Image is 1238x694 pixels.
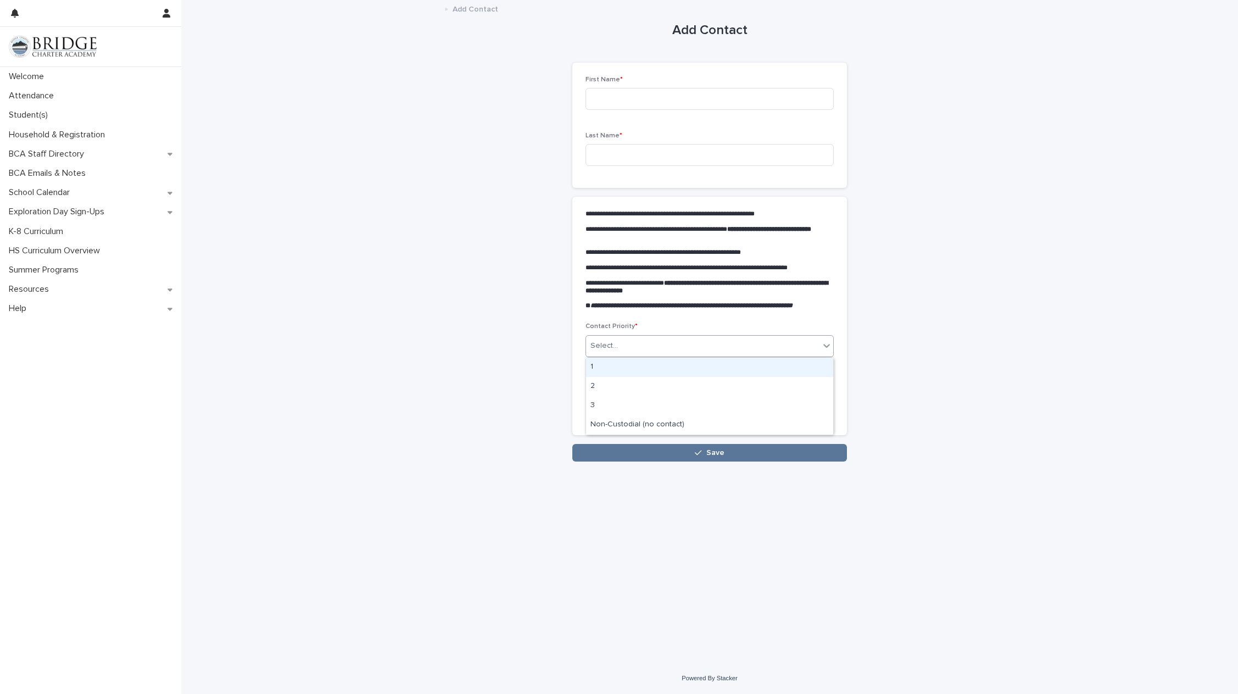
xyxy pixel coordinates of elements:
[4,91,63,101] p: Attendance
[4,207,113,217] p: Exploration Day Sign-Ups
[572,444,847,462] button: Save
[4,130,114,140] p: Household & Registration
[586,358,833,377] div: 1
[4,71,53,82] p: Welcome
[572,23,847,38] h1: Add Contact
[4,187,79,198] p: School Calendar
[4,265,87,275] p: Summer Programs
[4,168,94,179] p: BCA Emails & Notes
[585,76,623,83] span: First Name
[453,2,498,14] p: Add Contact
[4,284,58,295] p: Resources
[706,449,724,457] span: Save
[585,132,622,139] span: Last Name
[586,415,833,435] div: Non-Custodial (no contact)
[4,246,109,256] p: HS Curriculum Overview
[586,396,833,415] div: 3
[590,340,618,352] div: Select...
[4,226,72,237] p: K-8 Curriculum
[682,675,737,681] a: Powered By Stacker
[586,377,833,396] div: 2
[9,36,97,58] img: V1C1m3IdTEidaUdm9Hs0
[585,323,638,330] span: Contact Priority
[4,149,93,159] p: BCA Staff Directory
[4,303,35,314] p: Help
[4,110,57,120] p: Student(s)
